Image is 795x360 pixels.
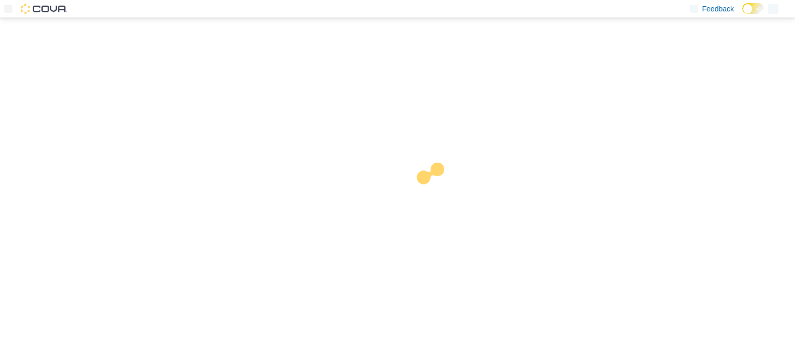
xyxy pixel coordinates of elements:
[397,155,475,233] img: cova-loader
[702,4,734,14] span: Feedback
[742,3,764,14] input: Dark Mode
[21,4,67,14] img: Cova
